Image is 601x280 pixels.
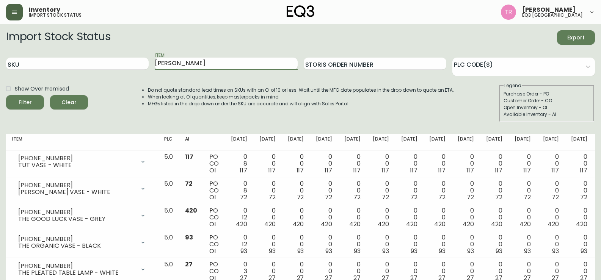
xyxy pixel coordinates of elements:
[185,260,193,269] span: 27
[508,134,537,150] th: [DATE]
[466,166,474,175] span: 117
[288,180,304,201] div: 0 0
[148,94,454,100] li: When looking at OI quantities, keep masterpacks in mind.
[29,7,60,13] span: Inventory
[515,180,531,201] div: 0 0
[486,234,502,255] div: 0 0
[486,207,502,228] div: 0 0
[253,134,282,150] th: [DATE]
[6,30,110,45] h2: Import Stock Status
[240,247,247,255] span: 93
[268,193,276,202] span: 72
[480,134,508,150] th: [DATE]
[429,180,446,201] div: 0 0
[571,153,587,174] div: 0 0
[321,220,332,228] span: 420
[288,153,304,174] div: 0 0
[231,180,247,201] div: 0 8
[373,207,389,228] div: 0 0
[158,177,179,204] td: 5.0
[185,233,193,242] span: 93
[158,134,179,150] th: PLC
[373,234,389,255] div: 0 0
[148,87,454,94] li: Do not quote standard lead times on SKUs with an OI of 10 or less. Wait until the MFG date popula...
[349,220,361,228] span: 420
[209,207,219,228] div: PO CO
[434,220,446,228] span: 420
[297,166,304,175] span: 117
[581,247,587,255] span: 93
[185,152,193,161] span: 117
[458,234,474,255] div: 0 0
[406,220,417,228] span: 420
[353,166,361,175] span: 117
[411,247,417,255] span: 93
[354,247,361,255] span: 93
[12,261,152,278] div: [PHONE_NUMBER]THE PLEATED TABLE LAMP - WHITE
[18,263,135,269] div: [PHONE_NUMBER]
[15,85,69,93] span: Show Over Promised
[268,166,276,175] span: 117
[148,100,454,107] li: MFGs listed in the drop down under the SKU are accurate and will align with Sales Portal.
[563,33,589,42] span: Export
[486,180,502,201] div: 0 0
[552,247,559,255] span: 93
[501,5,516,20] img: 214b9049a7c64896e5c13e8f38ff7a87
[537,134,565,150] th: [DATE]
[259,153,276,174] div: 0 0
[551,166,559,175] span: 117
[18,189,135,196] div: [PERSON_NAME] VASE - WHITE
[316,234,332,255] div: 0 0
[580,166,587,175] span: 117
[522,13,583,17] h5: eq3 [GEOGRAPHIC_DATA]
[288,207,304,228] div: 0 0
[297,247,304,255] span: 93
[288,234,304,255] div: 0 0
[382,247,389,255] span: 93
[12,234,152,251] div: [PHONE_NUMBER]THE ORGANIC VASE - BLACK
[6,134,158,150] th: Item
[504,82,522,89] legend: Legend
[543,207,559,228] div: 0 0
[571,207,587,228] div: 0 0
[429,153,446,174] div: 0 0
[557,30,595,45] button: Export
[580,193,587,202] span: 72
[373,180,389,201] div: 0 0
[231,153,247,174] div: 0 8
[423,134,452,150] th: [DATE]
[325,247,332,255] span: 93
[344,153,361,174] div: 0 0
[565,134,593,150] th: [DATE]
[378,220,389,228] span: 420
[29,13,82,17] h5: import stock status
[325,166,332,175] span: 117
[225,134,253,150] th: [DATE]
[401,180,417,201] div: 0 0
[438,166,446,175] span: 117
[495,193,502,202] span: 72
[209,153,219,174] div: PO CO
[316,180,332,201] div: 0 0
[209,247,216,255] span: OI
[158,150,179,177] td: 5.0
[571,234,587,255] div: 0 0
[543,180,559,201] div: 0 0
[458,180,474,201] div: 0 0
[18,236,135,242] div: [PHONE_NUMBER]
[12,153,152,170] div: [PHONE_NUMBER]TUT VASE - WHITE
[367,134,395,150] th: [DATE]
[467,247,474,255] span: 93
[401,234,417,255] div: 0 0
[209,220,216,228] span: OI
[491,220,502,228] span: 420
[429,234,446,255] div: 0 0
[522,7,576,13] span: [PERSON_NAME]
[401,207,417,228] div: 0 0
[353,193,361,202] span: 72
[429,207,446,228] div: 0 0
[552,193,559,202] span: 72
[410,166,417,175] span: 117
[316,207,332,228] div: 0 0
[576,220,587,228] span: 420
